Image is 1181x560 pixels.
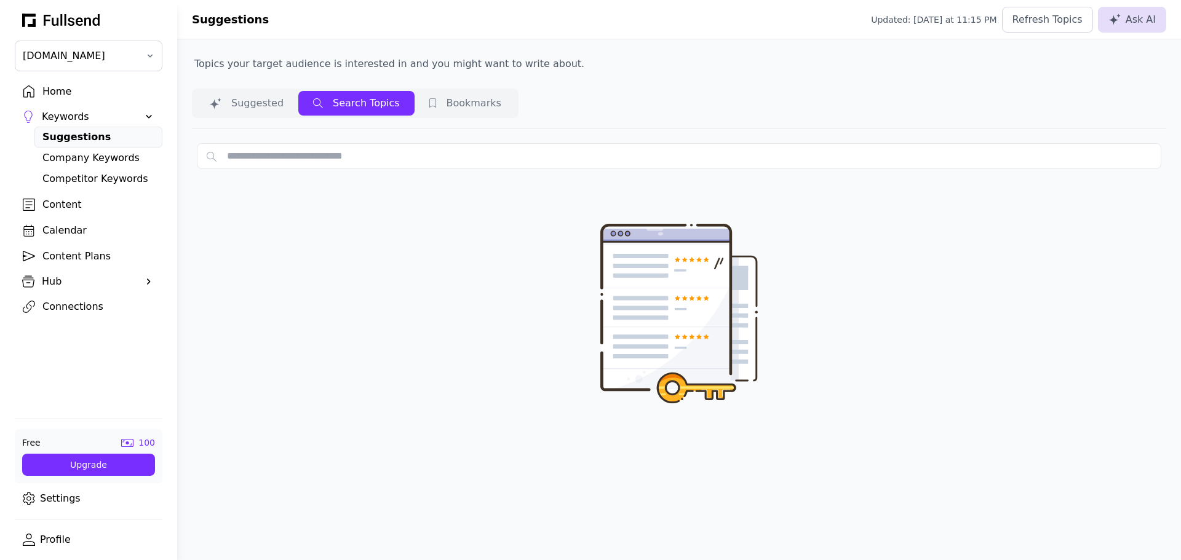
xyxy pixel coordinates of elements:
div: Updated: [DATE] at 11:15 PM [871,14,996,26]
button: Refresh Topics [1002,7,1093,33]
div: Refresh Topics [1012,12,1083,27]
button: Suggested [194,91,298,116]
a: Suggestions [34,127,162,148]
div: Ask AI [1108,12,1156,27]
a: Settings [15,488,162,509]
div: Content Plans [42,249,154,264]
button: Upgrade [22,454,155,476]
div: Home [42,84,154,99]
a: Connections [15,296,162,317]
a: Competitor Keywords [34,168,162,189]
div: Company Keywords [42,151,154,165]
div: Free [22,436,41,449]
div: Competitor Keywords [42,172,154,186]
div: Upgrade [32,459,145,471]
div: 100 [138,436,155,449]
button: [DOMAIN_NAME] [15,41,162,71]
a: Calendar [15,220,162,241]
div: Content [42,197,154,212]
div: Calendar [42,223,154,238]
h1: Suggestions [192,11,269,28]
button: Bookmarks [415,91,516,116]
div: Hub [42,274,135,289]
button: Search Topics [298,91,415,116]
div: Keywords [42,109,135,124]
a: Content [15,194,162,215]
button: Ask AI [1098,7,1166,33]
div: Suggestions [42,130,154,144]
p: Topics your target audience is interested in and you might want to write about. [192,54,587,74]
a: Profile [15,529,162,550]
div: Connections [42,299,154,314]
a: Content Plans [15,246,162,267]
a: Company Keywords [34,148,162,168]
a: Home [15,81,162,102]
span: [DOMAIN_NAME] [23,49,137,63]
